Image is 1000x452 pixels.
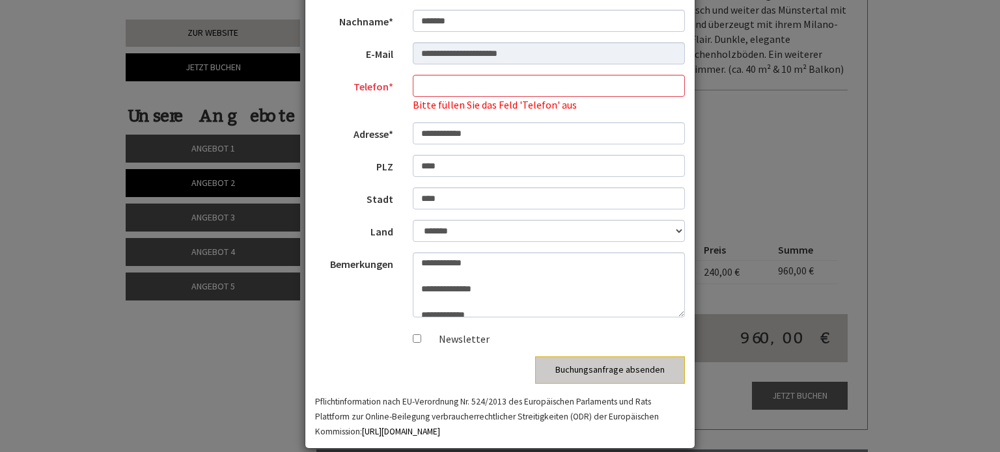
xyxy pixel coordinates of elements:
label: Land [305,220,403,239]
label: Nachname* [305,10,403,29]
a: [URL][DOMAIN_NAME] [362,426,440,437]
span: Bitte füllen Sie das Feld 'Telefon' aus [413,98,577,111]
label: Newsletter [426,332,490,347]
label: E-Mail [305,42,403,62]
label: Adresse* [305,122,403,142]
label: Stadt [305,187,403,207]
small: Pflichtinformation nach EU-Verordnung Nr. 524/2013 des Europäischen Parlaments und Rats Plattform... [315,396,659,437]
button: Buchungsanfrage absenden [535,356,685,384]
label: PLZ [305,155,403,174]
label: Bemerkungen [305,252,403,272]
label: Telefon* [305,75,403,94]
